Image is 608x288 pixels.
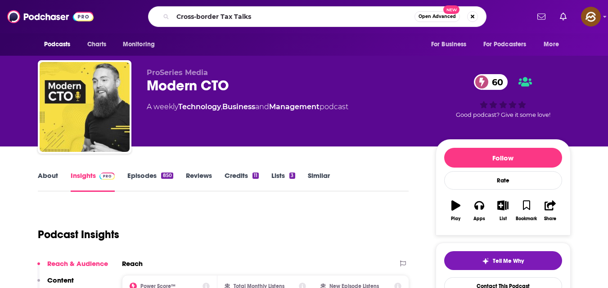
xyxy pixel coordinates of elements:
[7,8,94,25] img: Podchaser - Follow, Share and Rate Podcasts
[173,9,414,24] input: Search podcasts, credits, & more...
[581,7,601,27] span: Logged in as hey85204
[271,171,295,192] a: Lists3
[516,216,537,222] div: Bookmark
[161,173,173,179] div: 850
[482,257,489,265] img: tell me why sparkle
[414,11,460,22] button: Open AdvancedNew
[444,195,468,227] button: Play
[117,36,167,53] button: open menu
[87,38,107,51] span: Charts
[38,36,82,53] button: open menu
[468,195,491,227] button: Apps
[47,276,74,284] p: Content
[38,171,58,192] a: About
[483,38,527,51] span: For Podcasters
[38,228,119,241] h1: Podcast Insights
[222,102,255,111] a: Business
[456,111,550,118] span: Good podcast? Give it some love!
[225,171,259,192] a: Credits11
[221,102,222,111] span: ,
[255,102,269,111] span: and
[444,251,562,270] button: tell me why sparkleTell Me Why
[537,36,570,53] button: open menu
[544,216,556,222] div: Share
[178,102,221,111] a: Technology
[147,102,348,112] div: A weekly podcast
[436,68,571,124] div: 60Good podcast? Give it some love!
[538,195,562,227] button: Share
[515,195,538,227] button: Bookmark
[71,171,115,192] a: InsightsPodchaser Pro
[500,216,507,222] div: List
[493,257,524,265] span: Tell Me Why
[40,62,130,152] img: Modern CTO
[127,171,173,192] a: Episodes850
[444,148,562,168] button: Follow
[47,259,108,268] p: Reach & Audience
[252,173,259,179] div: 11
[269,102,320,111] a: Management
[451,216,460,222] div: Play
[425,36,478,53] button: open menu
[473,216,485,222] div: Apps
[581,7,601,27] img: User Profile
[483,74,508,90] span: 60
[477,36,540,53] button: open menu
[474,74,508,90] a: 60
[122,259,143,268] h2: Reach
[419,14,456,19] span: Open Advanced
[81,36,112,53] a: Charts
[123,38,155,51] span: Monitoring
[491,195,514,227] button: List
[148,6,486,27] div: Search podcasts, credits, & more...
[37,259,108,276] button: Reach & Audience
[289,173,295,179] div: 3
[44,38,71,51] span: Podcasts
[431,38,467,51] span: For Business
[444,171,562,190] div: Rate
[556,9,570,24] a: Show notifications dropdown
[581,7,601,27] button: Show profile menu
[534,9,549,24] a: Show notifications dropdown
[147,68,208,77] span: ProSeries Media
[544,38,559,51] span: More
[99,173,115,180] img: Podchaser Pro
[186,171,212,192] a: Reviews
[308,171,330,192] a: Similar
[443,5,459,14] span: New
